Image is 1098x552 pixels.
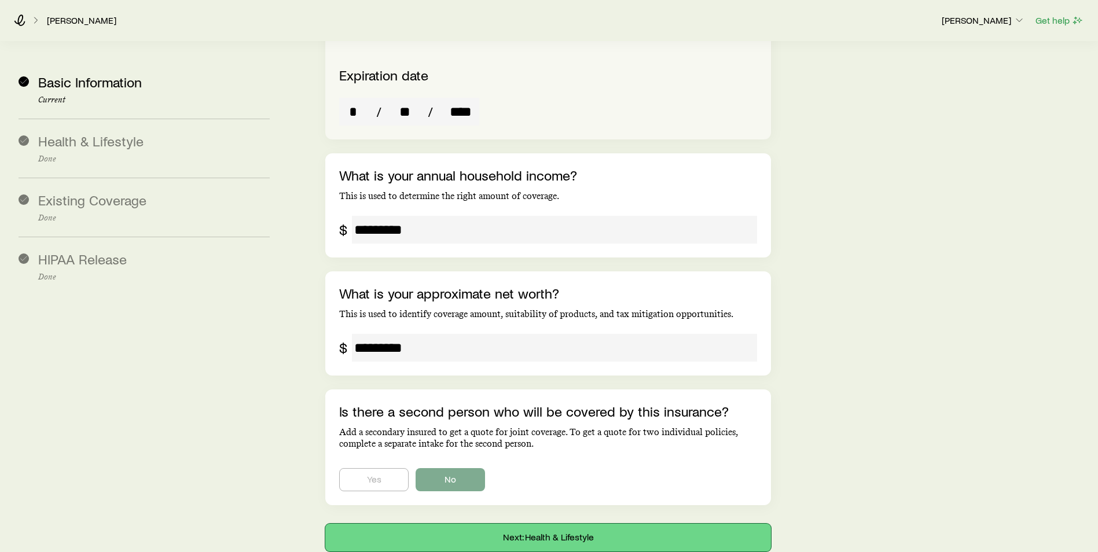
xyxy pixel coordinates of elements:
[38,95,270,105] p: Current
[423,104,438,120] span: /
[38,251,127,267] span: HIPAA Release
[38,73,142,90] span: Basic Information
[339,222,347,238] div: $
[46,15,117,26] a: [PERSON_NAME]
[339,285,757,301] p: What is your approximate net worth?
[38,214,270,223] p: Done
[339,403,757,419] p: Is there a second person who will be covered by this insurance?
[339,190,757,202] p: This is used to determine the right amount of coverage.
[38,273,270,282] p: Done
[339,67,428,83] label: Expiration date
[942,14,1025,26] p: [PERSON_NAME]
[38,154,270,164] p: Done
[339,167,757,183] p: What is your annual household income?
[339,468,409,491] button: Yes
[38,133,144,149] span: Health & Lifestyle
[1035,14,1084,27] button: Get help
[339,426,757,450] p: Add a secondary insured to get a quote for joint coverage. To get a quote for two individual poli...
[416,468,485,491] button: No
[941,14,1026,28] button: [PERSON_NAME]
[325,524,771,551] button: Next: Health & Lifestyle
[339,340,347,356] div: $
[339,308,757,320] p: This is used to identify coverage amount, suitability of products, and tax mitigation opportunities.
[372,104,386,120] span: /
[38,192,146,208] span: Existing Coverage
